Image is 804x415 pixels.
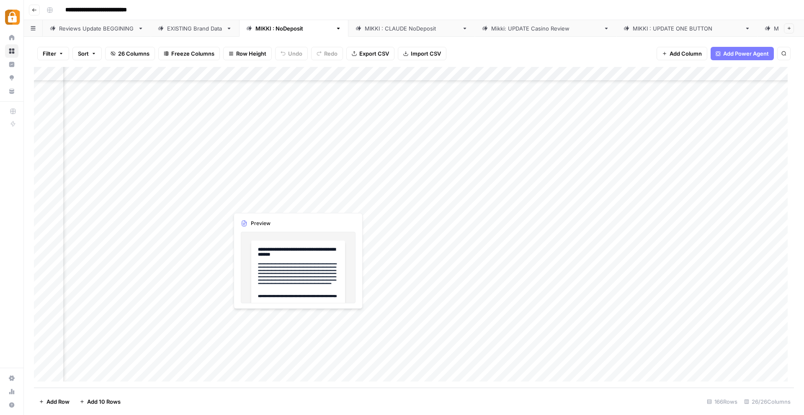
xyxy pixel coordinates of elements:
[5,71,18,85] a: Opportunities
[5,7,18,28] button: Workspace: Adzz
[5,85,18,98] a: Your Data
[72,47,102,60] button: Sort
[475,20,616,37] a: [PERSON_NAME]: UPDATE Casino Review
[703,395,741,408] div: 166 Rows
[324,49,338,58] span: Redo
[236,49,266,58] span: Row Height
[5,31,18,44] a: Home
[255,24,332,33] div: [PERSON_NAME] : NoDeposit
[5,58,18,71] a: Insights
[5,371,18,385] a: Settings
[5,10,20,25] img: Adzz Logo
[491,24,600,33] div: [PERSON_NAME]: UPDATE Casino Review
[346,47,394,60] button: Export CSV
[741,395,794,408] div: 26/26 Columns
[275,47,308,60] button: Undo
[171,49,214,58] span: Freeze Columns
[105,47,155,60] button: 26 Columns
[359,49,389,58] span: Export CSV
[288,49,302,58] span: Undo
[46,397,70,406] span: Add Row
[43,20,151,37] a: Reviews Update BEGGINING
[365,24,459,33] div: [PERSON_NAME] : [PERSON_NAME]
[670,49,702,58] span: Add Column
[5,398,18,412] button: Help + Support
[43,49,56,58] span: Filter
[78,49,89,58] span: Sort
[87,397,121,406] span: Add 10 Rows
[223,47,272,60] button: Row Height
[711,47,774,60] button: Add Power Agent
[5,44,18,58] a: Browse
[348,20,475,37] a: [PERSON_NAME] : [PERSON_NAME]
[75,395,126,408] button: Add 10 Rows
[657,47,707,60] button: Add Column
[5,385,18,398] a: Usage
[311,47,343,60] button: Redo
[167,24,223,33] div: EXISTING Brand Data
[411,49,441,58] span: Import CSV
[723,49,769,58] span: Add Power Agent
[616,20,758,37] a: [PERSON_NAME] : UPDATE ONE BUTTON
[59,24,134,33] div: Reviews Update BEGGINING
[398,47,446,60] button: Import CSV
[37,47,69,60] button: Filter
[633,24,741,33] div: [PERSON_NAME] : UPDATE ONE BUTTON
[118,49,149,58] span: 26 Columns
[34,395,75,408] button: Add Row
[151,20,239,37] a: EXISTING Brand Data
[158,47,220,60] button: Freeze Columns
[239,20,348,37] a: [PERSON_NAME] : NoDeposit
